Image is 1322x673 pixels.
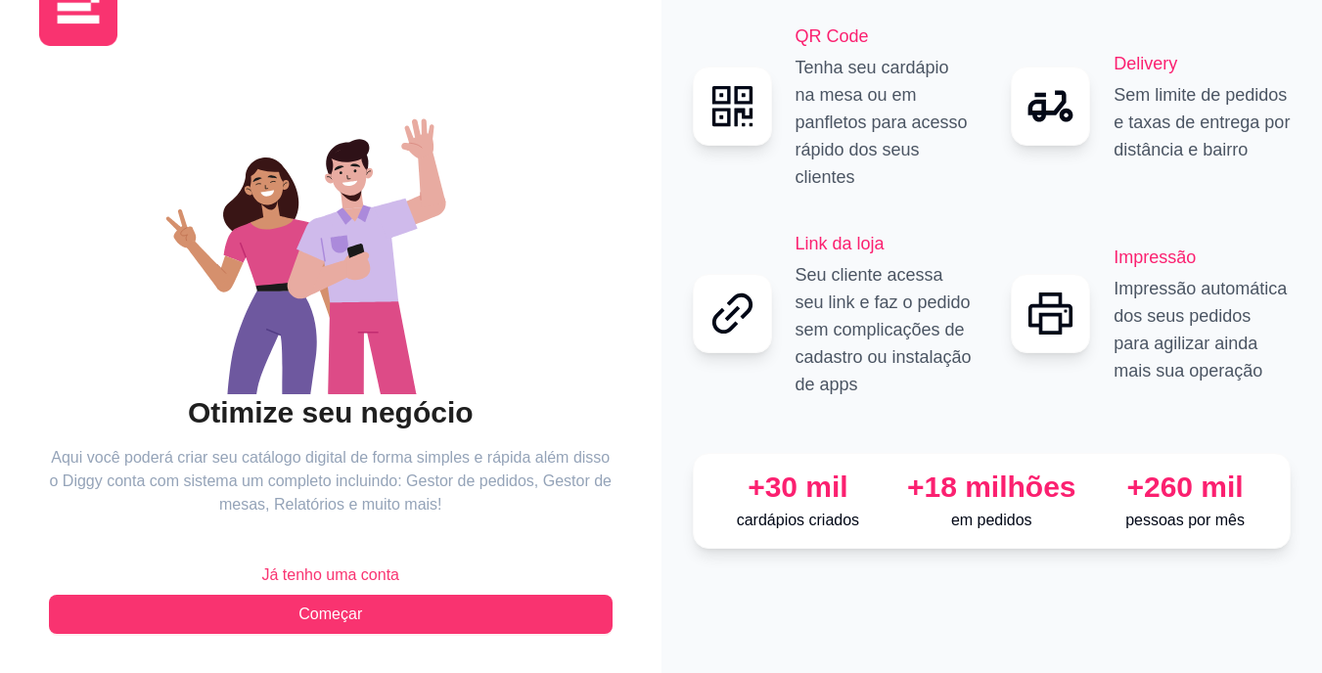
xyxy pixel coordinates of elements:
p: em pedidos [902,509,1080,532]
h2: Otimize seu negócio [49,394,613,431]
p: Impressão automática dos seus pedidos para agilizar ainda mais sua operação [1114,275,1291,384]
span: Já tenho uma conta [261,563,399,587]
article: Aqui você poderá criar seu catálogo digital de forma simples e rápida além disso o Diggy conta co... [49,446,613,516]
div: +18 milhões [902,470,1080,505]
div: +30 mil [709,470,888,505]
h2: Delivery [1114,50,1291,77]
button: Começar [49,595,613,634]
p: Sem limite de pedidos e taxas de entrega por distância e bairro [1114,81,1291,163]
p: Seu cliente acessa seu link e faz o pedido sem complicações de cadastro ou instalação de apps [796,261,973,398]
div: animation [49,101,613,394]
h2: Impressão [1114,244,1291,271]
h2: Link da loja [796,230,973,257]
button: Já tenho uma conta [49,556,613,595]
p: cardápios criados [709,509,888,532]
div: +260 mil [1096,470,1274,505]
span: Começar [298,603,362,626]
h2: QR Code [796,22,973,50]
p: pessoas por mês [1096,509,1274,532]
p: Tenha seu cardápio na mesa ou em panfletos para acesso rápido dos seus clientes [796,54,973,191]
